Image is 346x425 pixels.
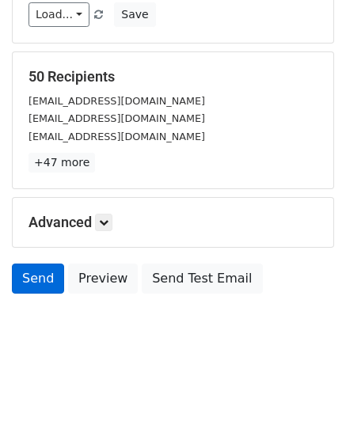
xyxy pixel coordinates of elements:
[267,349,346,425] iframe: Chat Widget
[29,153,95,173] a: +47 more
[29,214,317,231] h5: Advanced
[142,264,262,294] a: Send Test Email
[12,264,64,294] a: Send
[29,2,89,27] a: Load...
[29,112,205,124] small: [EMAIL_ADDRESS][DOMAIN_NAME]
[29,95,205,107] small: [EMAIL_ADDRESS][DOMAIN_NAME]
[114,2,155,27] button: Save
[29,68,317,85] h5: 50 Recipients
[68,264,138,294] a: Preview
[29,131,205,142] small: [EMAIL_ADDRESS][DOMAIN_NAME]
